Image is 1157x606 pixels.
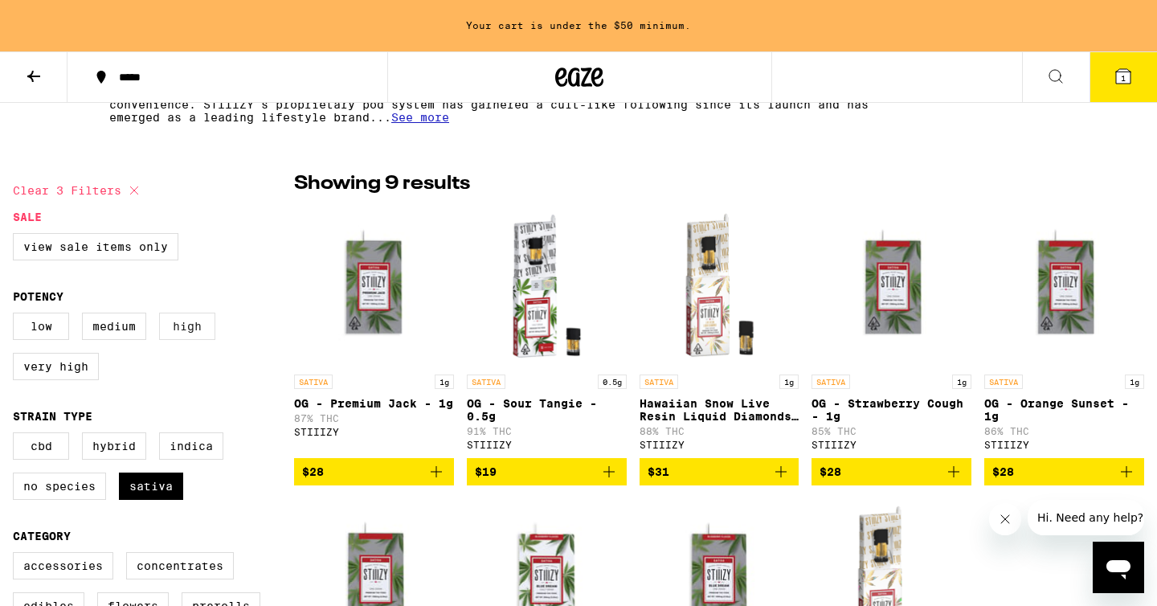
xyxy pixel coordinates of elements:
[1125,375,1144,389] p: 1g
[779,375,799,389] p: 1g
[812,397,971,423] p: OG - Strawberry Cough - 1g
[467,206,627,458] a: Open page for OG - Sour Tangie - 0.5g from STIIIZY
[294,413,454,424] p: 87% THC
[13,170,144,211] button: Clear 3 filters
[640,397,799,423] p: Hawaiian Snow Live Resin Liquid Diamonds - 1g
[294,170,470,198] p: Showing 9 results
[302,465,324,478] span: $28
[812,426,971,436] p: 85% THC
[467,375,505,389] p: SATIVA
[812,206,971,366] img: STIIIZY - OG - Strawberry Cough - 1g
[82,313,146,340] label: Medium
[13,313,69,340] label: Low
[294,427,454,437] div: STIIIZY
[640,458,799,485] button: Add to bag
[648,465,669,478] span: $31
[1028,500,1144,535] iframe: Message from company
[1093,542,1144,593] iframe: Button to launch messaging window
[1121,73,1126,83] span: 1
[13,473,106,500] label: No Species
[109,85,906,124] p: STIIIZY offers a line of premium cannabis products that has set a new industry standard for porta...
[294,206,454,366] img: STIIIZY - OG - Premium Jack - 1g
[467,206,627,366] img: STIIIZY - OG - Sour Tangie - 0.5g
[598,375,627,389] p: 0.5g
[467,440,627,450] div: STIIIZY
[984,375,1023,389] p: SATIVA
[984,397,1144,423] p: OG - Orange Sunset - 1g
[126,552,234,579] label: Concentrates
[952,375,971,389] p: 1g
[467,426,627,436] p: 91% THC
[984,426,1144,436] p: 86% THC
[13,552,113,579] label: Accessories
[467,458,627,485] button: Add to bag
[812,440,971,450] div: STIIIZY
[82,432,146,460] label: Hybrid
[984,440,1144,450] div: STIIIZY
[640,375,678,389] p: SATIVA
[435,375,454,389] p: 1g
[640,206,799,366] img: STIIIZY - Hawaiian Snow Live Resin Liquid Diamonds - 1g
[812,206,971,458] a: Open page for OG - Strawberry Cough - 1g from STIIIZY
[391,111,449,124] span: See more
[13,432,69,460] label: CBD
[984,206,1144,458] a: Open page for OG - Orange Sunset - 1g from STIIIZY
[159,313,215,340] label: High
[475,465,497,478] span: $19
[640,440,799,450] div: STIIIZY
[13,233,178,260] label: View Sale Items Only
[294,375,333,389] p: SATIVA
[992,465,1014,478] span: $28
[13,410,92,423] legend: Strain Type
[812,458,971,485] button: Add to bag
[989,503,1021,535] iframe: Close message
[984,458,1144,485] button: Add to bag
[640,206,799,458] a: Open page for Hawaiian Snow Live Resin Liquid Diamonds - 1g from STIIIZY
[812,375,850,389] p: SATIVA
[294,206,454,458] a: Open page for OG - Premium Jack - 1g from STIIIZY
[13,211,42,223] legend: Sale
[159,432,223,460] label: Indica
[119,473,183,500] label: Sativa
[1090,52,1157,102] button: 1
[13,530,71,543] legend: Category
[640,426,799,436] p: 88% THC
[820,465,841,478] span: $28
[13,353,99,380] label: Very High
[294,458,454,485] button: Add to bag
[984,206,1144,366] img: STIIIZY - OG - Orange Sunset - 1g
[467,397,627,423] p: OG - Sour Tangie - 0.5g
[294,397,454,410] p: OG - Premium Jack - 1g
[13,290,63,303] legend: Potency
